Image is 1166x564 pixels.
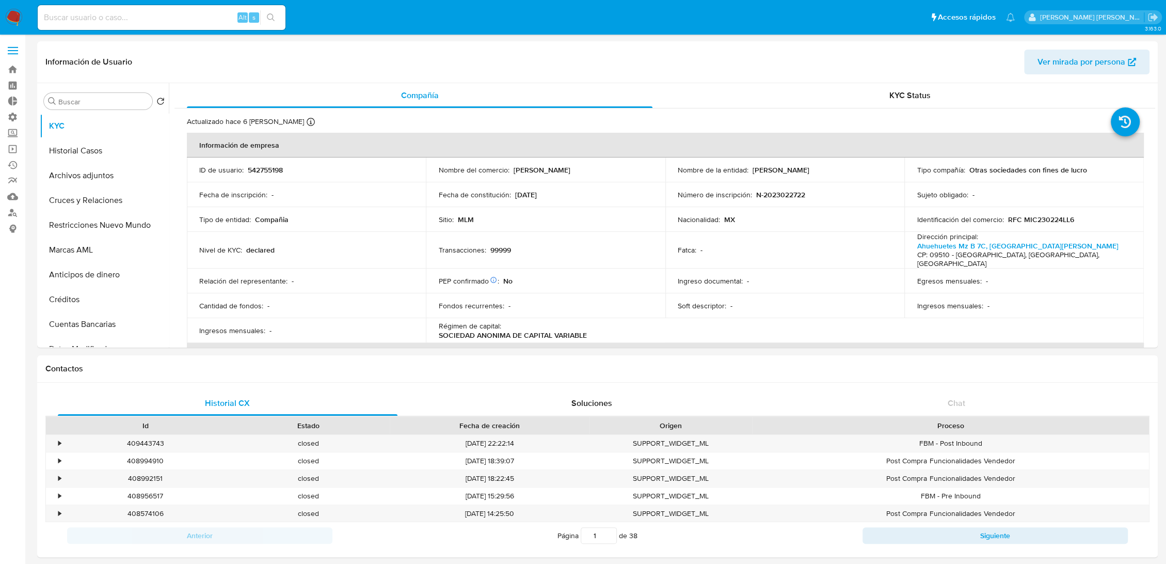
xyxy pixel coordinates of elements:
[678,215,720,224] p: Nacionalidad :
[457,215,473,224] p: MLM
[752,488,1149,505] div: FBM - Pre Inbound
[390,505,589,522] div: [DATE] 14:25:50
[917,190,968,199] p: Sujeto obligado :
[917,232,978,241] p: Dirección principal :
[589,470,752,487] div: SUPPORT_WIDGET_ML
[752,435,1149,452] div: FBM - Post Inbound
[889,89,931,101] span: KYC Status
[397,420,582,431] div: Fecha de creación
[40,114,169,138] button: KYC
[199,190,267,199] p: Fecha de inscripción :
[67,527,332,544] button: Anterior
[490,245,510,255] p: 99999
[513,165,570,175] p: [PERSON_NAME]
[45,57,132,67] h1: Información de Usuario
[238,12,247,22] span: Alt
[752,505,1149,522] div: Post Compra Funcionalidades Vendedor
[678,165,748,175] p: Nombre de la entidad :
[678,245,696,255] p: Fatca :
[917,215,1003,224] p: Identificación del comercio :
[747,276,749,286] p: -
[753,165,809,175] p: [PERSON_NAME]
[390,452,589,469] div: [DATE] 18:39:07
[862,527,1128,544] button: Siguiente
[199,165,244,175] p: ID de usuario :
[571,397,612,409] span: Soluciones
[40,337,169,362] button: Datos Modificados
[64,488,227,505] div: 408956517
[438,321,501,331] p: Régimen de capital :
[438,245,486,255] p: Transacciones :
[58,438,61,448] div: •
[227,435,389,452] div: closed
[678,276,743,286] p: Ingreso documental :
[199,301,263,310] p: Cantidad de fondos :
[938,12,996,23] span: Accesos rápidos
[752,470,1149,487] div: Post Compra Funcionalidades Vendedor
[948,397,965,409] span: Chat
[972,190,974,199] p: -
[40,138,169,163] button: Historial Casos
[64,505,227,522] div: 408574106
[917,165,965,175] p: Tipo compañía :
[1040,12,1144,22] p: daniela.lagunesrodriguez@mercadolibre.com.mx
[40,287,169,312] button: Créditos
[1006,13,1015,22] a: Notificaciones
[227,452,389,469] div: closed
[187,117,304,127] p: Actualizado hace 6 [PERSON_NAME]
[40,213,169,238] button: Restricciones Nuevo Mundo
[40,188,169,213] button: Cruces y Relaciones
[187,133,1144,158] th: Información de empresa
[503,276,512,286] p: No
[987,301,989,310] p: -
[508,301,510,310] p: -
[40,238,169,262] button: Marcas AML
[40,312,169,337] button: Cuentas Bancarias
[589,488,752,505] div: SUPPORT_WIDGET_ML
[557,527,637,544] span: Página de
[187,343,1144,368] th: Datos de contacto
[438,190,510,199] p: Fecha de constitución :
[1037,50,1125,74] span: Ver mirada por persona
[438,276,499,286] p: PEP confirmado :
[597,420,745,431] div: Origen
[700,245,702,255] p: -
[917,276,981,286] p: Egresos mensuales :
[227,470,389,487] div: closed
[199,276,287,286] p: Relación del representante :
[759,420,1142,431] div: Proceso
[58,491,61,501] div: •
[267,301,269,310] p: -
[58,97,148,106] input: Buscar
[40,163,169,188] button: Archivos adjuntos
[58,509,61,519] div: •
[589,505,752,522] div: SUPPORT_WIDGET_ML
[985,276,987,286] p: -
[64,452,227,469] div: 408994910
[234,420,382,431] div: Estado
[917,301,983,310] p: Ingresos mensuales :
[724,215,735,224] p: MX
[438,331,586,340] p: SOCIEDAD ANONIMA DE CAPITAL VARIABLE
[390,470,589,487] div: [DATE] 18:22:45
[917,250,1127,269] h4: CP: 09510 - [GEOGRAPHIC_DATA], [GEOGRAPHIC_DATA], [GEOGRAPHIC_DATA]
[248,165,283,175] p: 542755198
[199,245,242,255] p: Nivel de KYC :
[678,190,752,199] p: Número de inscripción :
[589,452,752,469] div: SUPPORT_WIDGET_ML
[58,474,61,483] div: •
[71,420,219,431] div: Id
[438,165,509,175] p: Nombre del comercio :
[752,452,1149,469] div: Post Compra Funcionalidades Vendedor
[269,326,271,335] p: -
[917,241,1118,251] a: Ahuehuetes Mz B 7C, [GEOGRAPHIC_DATA][PERSON_NAME]
[156,97,165,108] button: Volver al orden por defecto
[730,301,732,310] p: -
[390,435,589,452] div: [DATE] 22:22:14
[438,215,453,224] p: Sitio :
[255,215,289,224] p: Compañia
[252,12,255,22] span: s
[589,435,752,452] div: SUPPORT_WIDGET_ML
[246,245,275,255] p: declared
[48,97,56,105] button: Buscar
